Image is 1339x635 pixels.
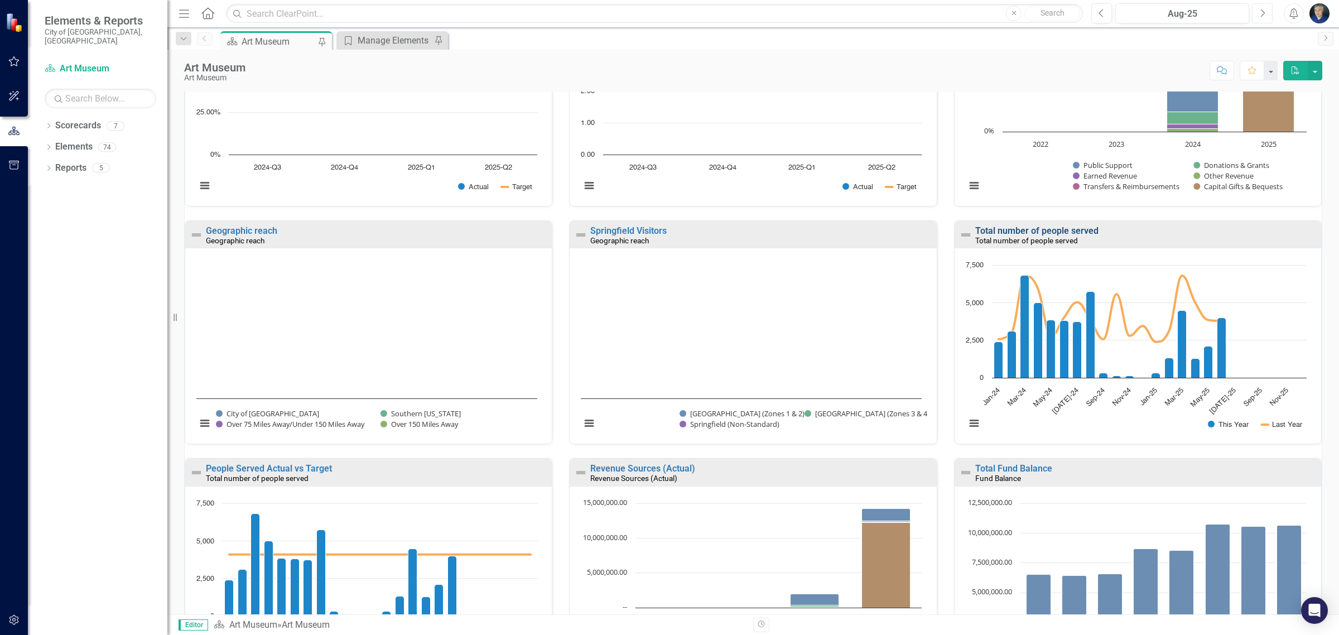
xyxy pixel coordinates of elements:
button: View chart menu, Chart [581,415,597,431]
div: 74 [98,142,116,152]
a: Scorecards [55,119,101,132]
div: Art Museum [184,61,245,74]
span: Elements & Reports [45,14,156,27]
div: Chart. Highcharts interactive chart. [191,22,546,203]
button: Show Target [502,182,532,190]
div: Aug-25 [1119,7,1245,21]
button: Show Southern Missouri [380,408,452,418]
path: Apr-24, 5,002. This Year. [264,541,273,616]
button: View chart menu, Chart [966,415,981,431]
path: Aug-24, 5,744. This Year. [317,530,326,616]
a: Art Museum [229,619,277,630]
path: Oct-24, 142. This Year. [343,614,352,616]
a: People Served Actual vs Target [206,463,332,474]
g: Target, series 2 of 2. Line with 24 data points. [227,552,533,557]
svg: Interactive chart [191,22,543,203]
button: Show Target [886,182,917,190]
div: 7 [107,121,124,131]
path: Apr-25, 1,273. This Year. [422,596,431,616]
small: Revenue Sources (Actual) [590,474,677,483]
text: May-24 [1032,387,1053,408]
img: Not Defined [190,466,203,479]
text: Sep-25 [1242,387,1263,408]
img: Not Defined [574,466,587,479]
text: 2025-Q1 [408,164,435,171]
button: Show Transfers & Reimbursements [1073,181,1181,191]
button: Show Over 75 Miles Away/Under 150 Miles Away [216,419,368,429]
path: Jan-24, 2,384. This Year. [225,580,234,616]
text: May-25 [1189,387,1211,408]
path: Nov-24, 126. This Year. [356,614,365,616]
path: 2024, 81. Public Support. [1167,27,1218,112]
div: Art Museum [184,74,245,82]
svg: Interactive chart [575,259,927,441]
button: Show Over 150 Miles Away [380,419,460,429]
path: Jun-24, 3,822. This Year. [1059,321,1068,378]
text: Mar-24 [1006,387,1027,407]
a: Manage Elements [339,33,431,47]
button: Show Last Year [1261,420,1302,428]
path: Jul-24, 3,716. This Year. [304,560,312,616]
text: 2025-Q2 [485,164,512,171]
a: Reports [55,162,86,175]
div: Chart. Highcharts interactive chart. [960,22,1316,203]
text: 2,500 [966,337,984,344]
div: Art Museum [242,35,315,49]
small: Total number of people served [975,236,1078,245]
button: Show Actual [458,182,489,190]
path: Aug-24, 5,744. This Year. [1086,292,1095,378]
text: 10,000,000.00 [968,527,1012,537]
path: Jan-25, 328. This Year. [1151,373,1160,378]
div: Double-Click to Edit [569,220,937,445]
div: 5 [92,163,110,173]
small: Geographic reach [206,236,264,245]
path: May-25, 2,111. This Year. [1203,347,1212,378]
button: Show Springfield (Non-Standard) [680,419,778,429]
g: Donations & Grants, bar series 2 of 6 with 4 bars. [1041,40,1294,124]
text: 7,500 [966,262,984,269]
path: Oct-24, 142. This Year. [1112,376,1121,378]
path: Jul-24, 3,716. This Year. [1072,322,1081,378]
text: 2024-Q3 [254,164,281,171]
path: Feb-25, 1,317. This Year. [396,596,404,616]
a: Geographic reach [206,225,277,236]
path: Feb-25, 1,317. This Year. [1164,358,1173,378]
div: Chart. Highcharts interactive chart. [960,259,1316,441]
text: 2,500 [196,575,214,583]
button: Show Capital Gifts & Bequests [1193,181,1284,191]
button: Search [1024,6,1080,21]
path: May-24, 3,842. This Year. [277,558,286,616]
button: Show Earned Revenue [1073,171,1138,181]
a: Total number of people served [975,225,1099,236]
text: 2.00 [581,88,595,95]
text: 5,000,000.00 [972,586,1012,596]
button: View chart menu, Chart [197,415,213,431]
path: Mar-24, 6,797. This Year. [1020,276,1029,378]
button: Show Donations & Grants [1193,160,1270,170]
small: Total number of people served [206,474,309,483]
img: Not Defined [959,228,972,242]
path: May-24, 3,842. This Year. [1046,320,1055,378]
path: May-25, 2,111. This Year. [435,584,444,616]
button: Show City of Springfield [216,408,285,418]
button: View chart menu, Chart [581,177,597,193]
text: Mar-25 [1164,387,1184,407]
text: 25.00% [196,109,220,116]
path: 2024, 232,175. Donations & Grants. [791,605,839,607]
path: 2024, 12. Donations & Grants. [1167,112,1218,124]
svg: Interactive chart [960,259,1312,441]
button: Show Other Revenue [1193,171,1254,181]
a: Total Fund Balance [975,463,1052,474]
path: Apr-24, 5,002. This Year. [1033,303,1042,378]
button: Show South Springfield (Zones 3 & 4) [805,408,917,418]
path: Jun-24, 3,822. This Year. [291,559,300,616]
text: 2025-Q2 [868,164,895,171]
path: 2025, 12,211,693. Capital Gifts & Bequests. [862,522,911,608]
text: 2024-Q4 [709,164,736,171]
g: Capital Gifts & Bequests, bar series 6 of 6 with 4 bars. [671,522,910,608]
text: Sep-24 [1085,387,1106,408]
path: Jun-25, 3,987. This Year. [448,556,457,616]
text: 0 [980,374,984,382]
text: Nov-24 [1111,387,1132,407]
text: 5,000,000.00 [587,567,627,577]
